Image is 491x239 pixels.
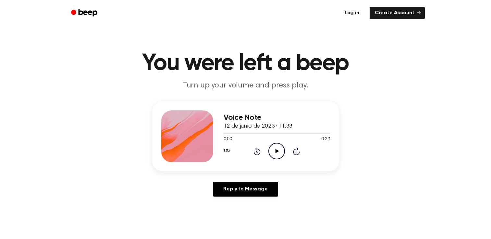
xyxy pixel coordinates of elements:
a: Create Account [370,7,425,19]
span: 0:29 [321,136,330,143]
a: Reply to Message [213,182,278,197]
span: 12 de junio de 2023 · 11:33 [224,123,292,129]
h3: Voice Note [224,113,330,122]
a: Log in [338,6,366,20]
span: 0:00 [224,136,232,143]
button: 1.0x [224,145,230,156]
h1: You were left a beep [80,52,412,75]
a: Beep [67,7,103,19]
p: Turn up your volume and press play. [121,80,370,91]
